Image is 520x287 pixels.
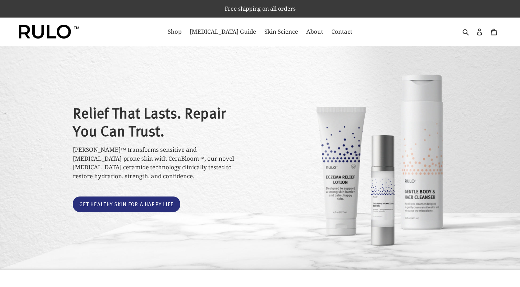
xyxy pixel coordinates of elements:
[1,1,519,17] p: Free shipping on all orders
[190,28,256,36] span: [MEDICAL_DATA] Guide
[303,26,327,37] a: About
[486,255,513,280] iframe: Gorgias live chat messenger
[73,196,180,212] a: Get healthy skin for a happy life: Catalog
[264,28,298,36] span: Skin Science
[306,28,323,36] span: About
[328,26,356,37] a: Contact
[261,26,301,37] a: Skin Science
[73,145,248,180] p: [PERSON_NAME]™ transforms sensitive and [MEDICAL_DATA]-prone skin with CeraBloom™, our novel [MED...
[73,104,248,139] h2: Relief That Lasts. Repair You Can Trust.
[164,26,185,37] a: Shop
[186,26,259,37] a: [MEDICAL_DATA] Guide
[331,28,352,36] span: Contact
[168,28,181,36] span: Shop
[19,25,79,39] img: Rulo™ Skin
